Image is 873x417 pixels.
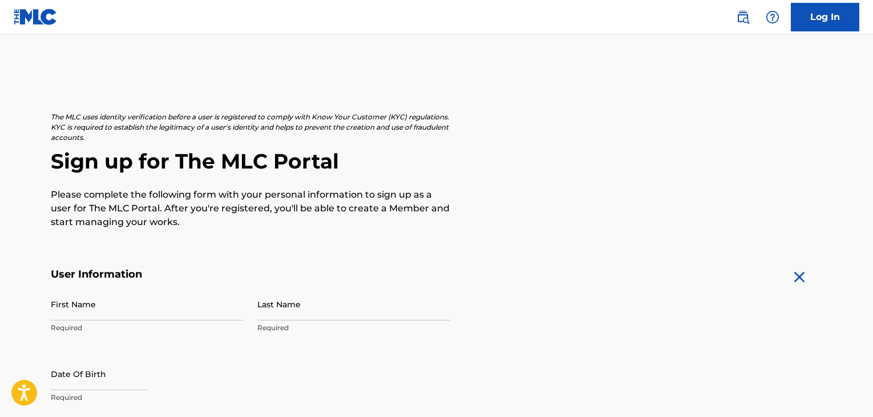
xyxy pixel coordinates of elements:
[790,268,809,286] img: close
[51,268,450,281] h5: User Information
[816,362,873,417] iframe: Chat Widget
[791,3,859,31] a: Log In
[51,149,822,174] h2: Sign up for The MLC Portal
[51,392,244,403] p: Required
[51,188,450,229] p: Please complete the following form with your personal information to sign up as a user for The ML...
[51,323,244,333] p: Required
[761,6,784,29] div: Help
[736,10,750,24] img: search
[51,112,450,143] p: The MLC uses identity verification before a user is registered to comply with Know Your Customer ...
[731,6,754,29] a: Public Search
[766,10,779,24] img: help
[257,323,450,333] p: Required
[14,9,58,25] img: MLC Logo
